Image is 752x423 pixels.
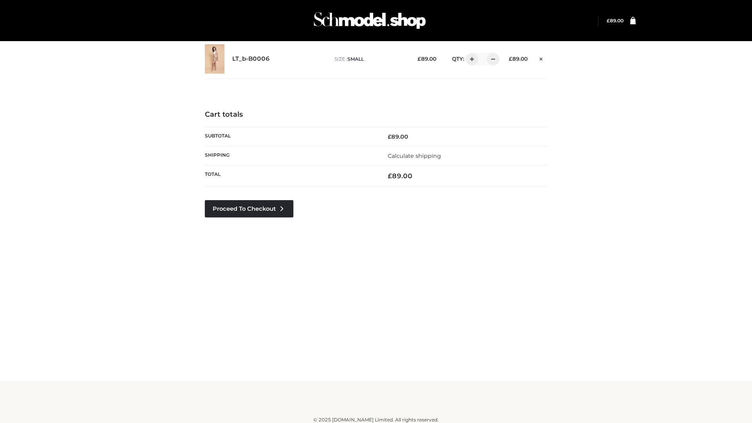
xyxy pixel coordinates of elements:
bdi: 89.00 [607,18,624,23]
div: QTY: [444,53,497,65]
span: £ [388,133,391,140]
th: Shipping [205,146,376,165]
bdi: 89.00 [418,56,436,62]
img: LT_b-B0006 - SMALL [205,44,224,74]
p: size : [334,56,405,63]
bdi: 89.00 [388,133,408,140]
a: LT_b-B0006 [232,55,270,63]
h4: Cart totals [205,110,547,119]
bdi: 89.00 [388,172,412,180]
span: SMALL [347,56,364,62]
span: £ [388,172,392,180]
img: Schmodel Admin 964 [311,5,428,36]
a: Remove this item [535,53,547,63]
span: £ [418,56,421,62]
span: £ [607,18,610,23]
bdi: 89.00 [509,56,528,62]
a: Proceed to Checkout [205,200,293,217]
span: £ [509,56,512,62]
th: Total [205,166,376,186]
a: Calculate shipping [388,152,441,159]
th: Subtotal [205,127,376,146]
a: £89.00 [607,18,624,23]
